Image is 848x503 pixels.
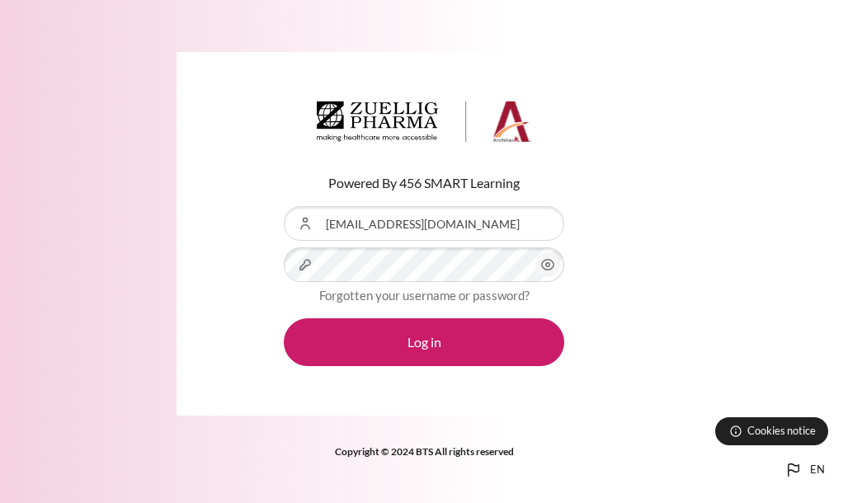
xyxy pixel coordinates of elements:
[317,101,531,149] a: Architeck
[317,101,531,143] img: Architeck
[284,206,564,241] input: Username or Email Address
[284,318,564,366] button: Log in
[715,417,828,445] button: Cookies notice
[747,423,816,439] span: Cookies notice
[319,288,530,303] a: Forgotten your username or password?
[284,173,564,193] p: Powered By 456 SMART Learning
[777,454,832,487] button: Languages
[335,445,514,458] strong: Copyright © 2024 BTS All rights reserved
[810,462,825,478] span: en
